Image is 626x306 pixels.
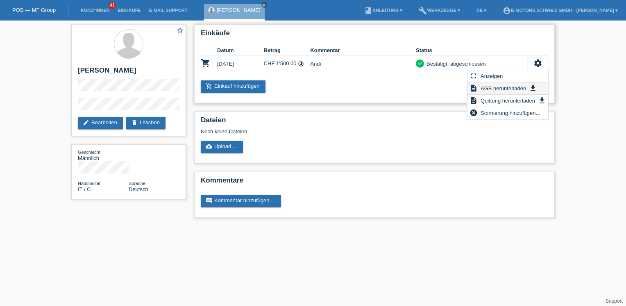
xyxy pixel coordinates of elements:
[206,143,212,150] i: cloud_upload
[364,7,372,15] i: book
[201,176,548,189] h2: Kommentare
[469,84,478,92] i: description
[472,8,490,13] a: DE ▾
[479,96,536,105] span: Quittung herunterladen
[129,181,145,186] span: Sprache
[78,186,91,192] span: Italien / C / 15.07.1968
[78,66,179,79] h2: [PERSON_NAME]
[201,58,211,68] i: POSP00026807
[206,83,212,89] i: add_shopping_cart
[264,55,311,72] td: CHF 1'500.00
[479,71,504,81] span: Anzeigen
[503,7,511,15] i: account_circle
[201,29,548,41] h2: Einkäufe
[78,181,100,186] span: Nationalität
[83,119,89,126] i: edit
[499,8,622,13] a: account_circleE-Motors Schweiz GmbH - [PERSON_NAME] ▾
[177,27,184,34] i: star_border
[264,46,311,55] th: Betrag
[310,46,416,55] th: Kommentar
[201,195,281,207] a: commentKommentar hinzufügen ...
[201,80,265,93] a: add_shopping_cartEinkauf hinzufügen
[78,117,123,129] a: editBearbeiten
[129,186,148,192] span: Deutsch
[201,141,243,153] a: cloud_uploadUpload ...
[533,59,542,68] i: settings
[298,61,304,67] i: Fixe Raten (12 Raten)
[217,7,261,13] a: [PERSON_NAME]
[261,2,267,8] a: close
[419,7,427,15] i: build
[479,83,527,93] span: AGB herunterladen
[78,149,129,161] div: Männlich
[109,2,116,9] span: 41
[310,55,416,72] td: Andi
[217,46,264,55] th: Datum
[262,3,266,7] i: close
[77,8,113,13] a: Kund*innen
[113,8,145,13] a: Einkäufe
[126,117,166,129] a: deleteLöschen
[206,197,212,204] i: comment
[416,46,528,55] th: Status
[145,8,192,13] a: E-Mail Support
[78,150,100,155] span: Geschlecht
[131,119,138,126] i: delete
[424,59,486,68] div: Bestätigt, abgeschlossen
[217,55,264,72] td: [DATE]
[529,84,537,92] i: get_app
[201,128,451,135] div: Noch keine Dateien
[538,96,546,105] i: get_app
[12,7,56,13] a: POS — MF Group
[201,116,548,128] h2: Dateien
[415,8,464,13] a: buildWerkzeuge ▾
[469,72,478,80] i: fullscreen
[417,60,423,66] i: check
[177,27,184,35] a: star_border
[360,8,406,13] a: bookAnleitung ▾
[469,96,478,105] i: description
[606,298,623,304] a: Support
